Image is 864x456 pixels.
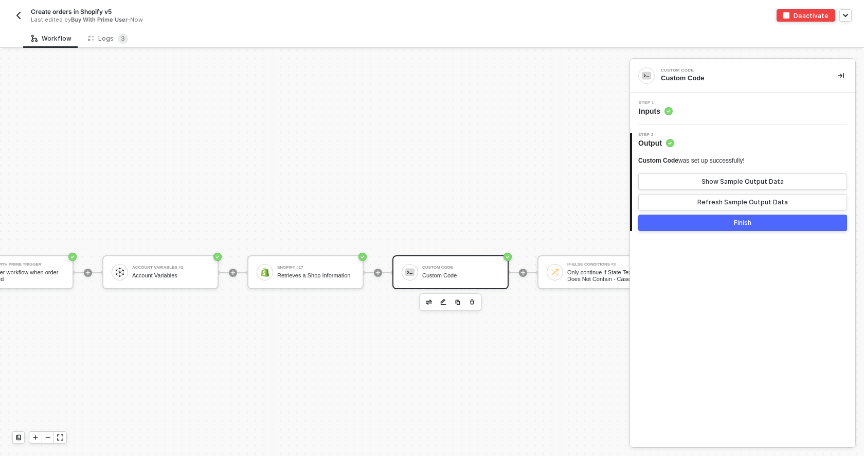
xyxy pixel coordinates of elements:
[426,300,432,305] img: edit-cred
[68,253,77,261] span: icon-success-page
[213,253,222,261] span: icon-success-page
[638,156,745,165] div: was set up successfully!
[520,270,526,276] span: icon-play
[638,215,847,231] button: Finish
[422,272,499,279] div: Custom Code
[639,101,673,105] span: Step 1
[697,198,788,206] div: Refresh Sample Output Data
[71,16,128,23] span: Buy With Prime User
[630,101,855,116] div: Step 1Inputs
[132,272,209,279] div: Account Variables
[838,73,844,79] span: icon-collapse-right
[85,270,91,276] span: icon-play
[661,68,815,73] div: Custom Code
[14,11,23,20] img: back
[630,133,855,231] div: Step 2Output Custom Codewas set up successfully!Show Sample Output DataRefresh Sample Output Data...
[230,270,236,276] span: icon-play
[57,434,63,441] span: icon-expand
[31,34,71,43] div: Workflow
[701,178,784,186] div: Show Sample Output Data
[455,299,461,305] img: copy-block
[638,173,847,190] button: Show Sample Output Data
[118,33,128,44] sup: 3
[503,253,512,261] span: icon-success-page
[88,33,128,44] div: Logs
[32,434,39,441] span: icon-play
[12,9,25,22] button: back
[638,138,674,148] span: Output
[277,272,354,279] div: Retrieves a Shop Information
[260,268,269,277] img: icon
[45,434,51,441] span: icon-minus
[639,106,673,116] span: Inputs
[132,266,209,270] div: Account Variables #2
[550,268,560,277] img: icon
[31,16,408,24] div: Last edited by - Now
[358,253,367,261] span: icon-success-page
[405,268,415,277] img: icon
[783,12,789,19] img: deactivate
[31,7,112,16] span: Create orders in Shopify v5
[440,299,446,306] img: edit-cred
[777,9,835,22] button: deactivateDeactivate
[642,71,651,80] img: integration-icon
[638,157,678,164] span: Custom Code
[422,266,499,270] div: Custom Code
[115,268,124,277] img: icon
[567,269,644,282] div: Only continue if State Text Does Not Contain - Case Sensitive CANCELLED
[661,74,821,83] div: Custom Code
[638,194,847,211] button: Refresh Sample Output Data
[277,266,354,270] div: Shopify #17
[423,296,435,308] button: edit-cred
[121,34,125,42] span: 3
[375,270,381,276] span: icon-play
[638,133,674,137] span: Step 2
[452,296,464,308] button: copy-block
[567,262,644,267] div: If-Else Conditions #3
[734,219,751,227] div: Finish
[437,296,449,308] button: edit-cred
[794,11,829,20] div: Deactivate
